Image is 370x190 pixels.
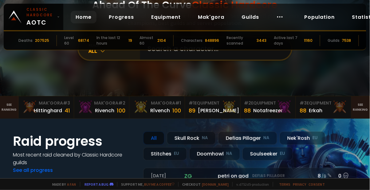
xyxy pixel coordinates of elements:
[157,38,166,43] div: 2104
[13,167,53,174] a: See all progress
[309,182,325,187] a: Consent
[175,100,181,106] span: # 1
[104,11,139,23] a: Progress
[304,38,313,43] div: 11160
[242,147,293,160] div: Soulseeker
[226,151,232,157] small: NA
[35,38,49,43] div: 207525
[202,135,208,141] small: NA
[296,96,352,118] a: #3Equipment88Erkah
[143,147,187,160] div: Stitches
[118,100,125,106] span: # 2
[279,182,291,187] a: Terms
[185,96,241,118] a: #1Equipment89[PERSON_NAME]
[174,151,179,157] small: EU
[65,106,70,115] div: 41
[342,38,351,43] div: 7538
[129,96,185,118] a: Mak'Gora#1Rîvench100
[117,106,125,115] div: 100
[143,132,164,145] div: All
[13,132,136,151] h1: Raid progress
[63,100,70,106] span: # 3
[74,96,130,118] a: Mak'Gora#2Rivench100
[34,107,62,114] div: Hittinghard
[300,11,340,23] a: Population
[95,107,114,114] div: Rivench
[232,182,269,187] span: v. d752d5 - production
[189,147,240,160] div: Doomhowl
[140,35,155,46] div: Almost 60
[146,11,186,23] a: Equipment
[18,96,74,118] a: Mak'Gora#3Hittinghard41
[178,182,229,187] span: Checkout
[189,106,195,115] div: 89
[26,7,55,18] small: Classic Hardcore
[85,182,108,187] a: Report a bug
[300,100,348,106] div: Equipment
[128,38,132,43] div: 19
[328,38,340,43] div: Guilds
[13,151,136,166] h4: Most recent raid cleaned by Classic Hardcore guilds
[218,132,277,145] div: Defias Pillager
[205,38,219,43] div: 848896
[352,96,370,118] a: Seeranking
[254,107,283,114] div: Notafreezer
[202,182,229,187] a: [DOMAIN_NAME]
[274,35,301,46] div: Active last 7 days
[280,151,285,157] small: EU
[181,38,203,43] div: Characters
[26,7,55,27] span: AOTC
[117,182,175,187] span: Support me,
[172,106,181,115] div: 100
[4,4,63,30] a: Classic HardcoreAOTC
[189,100,195,106] span: # 1
[244,100,251,106] span: # 2
[244,106,251,115] div: 88
[71,11,96,23] a: Home
[263,135,270,141] small: NA
[309,107,322,114] div: Erkah
[89,47,140,54] div: All
[300,100,307,106] span: # 3
[96,35,126,46] div: In the last 12 hours
[78,38,89,43] div: 68174
[189,100,237,106] div: Equipment
[193,11,229,23] a: Mak'gora
[280,132,325,145] div: Nek'Rosh
[49,182,76,187] span: Made by
[244,100,292,106] div: Equipment
[64,35,76,46] div: Level 60
[226,35,254,46] div: Recently scanned
[167,132,216,145] div: Skull Rock
[300,106,306,115] div: 88
[150,107,170,114] div: Rîvench
[241,96,296,118] a: #2Equipment88Notafreezer
[18,38,33,43] div: Deaths
[133,100,181,106] div: Mak'Gora
[293,182,306,187] a: Privacy
[144,182,175,187] a: Buy me a coffee
[22,100,70,106] div: Mak'Gora
[257,38,266,43] div: 3443
[143,168,357,184] a: [DATE]zgpetri on godDefias Pillager8 /90
[313,135,318,141] small: EU
[198,107,239,114] div: [PERSON_NAME]
[67,182,76,187] a: a fan
[237,11,264,23] a: Guilds
[78,100,126,106] div: Mak'Gora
